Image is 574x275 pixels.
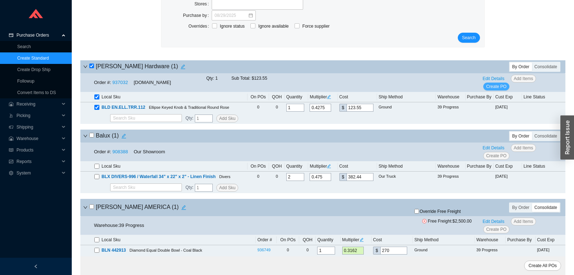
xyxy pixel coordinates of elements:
td: 0 [248,172,269,182]
span: Qty [185,116,192,121]
span: setting [9,171,14,175]
td: [DATE] [536,245,565,256]
div: Multiplier [342,236,370,243]
button: Edit Details [480,218,507,225]
th: Cust Exp [494,92,522,102]
button: edit [119,131,129,141]
span: Create All POs [528,262,557,269]
th: Cost [338,92,377,102]
td: Ground [413,245,475,256]
th: On POs [248,92,269,102]
span: close-circle [422,219,427,223]
button: edit [178,62,188,72]
span: left [34,264,38,269]
input: 1 [195,115,213,122]
h4: Balux [89,131,129,141]
span: Shipping [17,121,60,133]
span: read [9,148,14,152]
div: Warehouse: 39 Progress [94,222,144,229]
td: 0 [269,172,285,182]
span: down [83,134,88,138]
th: Quantity [285,92,309,102]
span: Order #: [94,149,111,154]
td: Our Truck [377,172,436,182]
button: Create All POs [524,261,561,271]
th: Cost [372,235,413,245]
button: Add Items [511,218,536,225]
span: edit [178,64,188,69]
div: Consolidate [532,132,560,140]
a: 936749 [257,248,270,252]
td: 0 [277,245,299,256]
th: QOH [269,92,285,102]
a: Create Drop Ship [17,67,51,72]
a: Convert Items to DS [17,90,56,95]
span: Edit Details [483,144,504,152]
span: $2,500.00 [452,219,471,224]
span: Diamond Equal Double Bowl - Coal Black [130,248,202,252]
div: Multiplier [310,163,336,170]
div: $ [373,247,380,255]
th: On POs [248,161,269,172]
th: Order # [256,235,277,245]
span: Override Free Freight [420,209,461,214]
button: Create PO [483,83,509,90]
span: credit-card [9,33,14,37]
span: BLD EN.ELL.TRR.112 [102,105,145,110]
td: Ground [377,102,436,113]
span: Free Freight: [422,218,480,233]
span: edit [179,205,188,210]
label: Overrides [188,21,212,31]
span: down [83,205,88,210]
span: Qty [185,185,192,190]
td: 39 Progress [436,102,465,113]
h4: [PERSON_NAME] Hardware [89,62,188,72]
span: System [17,167,60,179]
span: Local Sku [102,93,121,101]
span: Receiving [17,98,60,110]
th: Purchase By [466,92,494,102]
th: Ship Method [413,235,475,245]
td: 39 Progress [475,245,506,256]
a: Create Standard [17,56,49,61]
input: 1 [195,184,213,192]
span: Ellipse Keyed Knob & Traditional Round Rose [149,105,229,109]
th: Line Status [522,92,565,102]
div: By Order [510,62,532,71]
span: edit [327,95,331,99]
button: Add Items [511,144,536,152]
th: Warehouse [436,161,465,172]
span: BLN 442913 [102,248,126,253]
button: Edit Details [480,75,507,83]
input: Override Free Freight [414,209,419,214]
th: Warehouse [436,92,465,102]
span: Edit Details [483,75,504,82]
td: [DATE] [494,172,522,182]
span: Reports [17,156,60,167]
div: $ [339,173,347,181]
td: 0 [299,245,316,256]
span: Ignore available [255,23,292,30]
span: Purchase Orders [17,29,60,41]
th: Quantity [285,161,309,172]
label: Purchase by [183,10,212,20]
button: Edit Details [480,144,507,152]
a: Search [17,44,31,49]
button: Add Sku [216,184,238,192]
span: 1 [215,76,218,81]
span: Edit Details [483,218,504,225]
span: ( 1 ) [172,204,179,210]
span: Create PO [486,83,507,90]
th: Ship Method [377,161,436,172]
button: Add Items [511,75,536,83]
a: Followup [17,79,34,84]
span: Ignore status [217,23,248,30]
span: ( 1 ) [171,63,178,69]
td: 0 [269,102,285,113]
td: 39 Progress [436,172,465,182]
th: Warehouse [475,235,506,245]
th: Cust Exp [494,161,522,172]
td: 0 [248,102,269,113]
span: Divers [219,174,230,179]
span: down [83,65,88,69]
